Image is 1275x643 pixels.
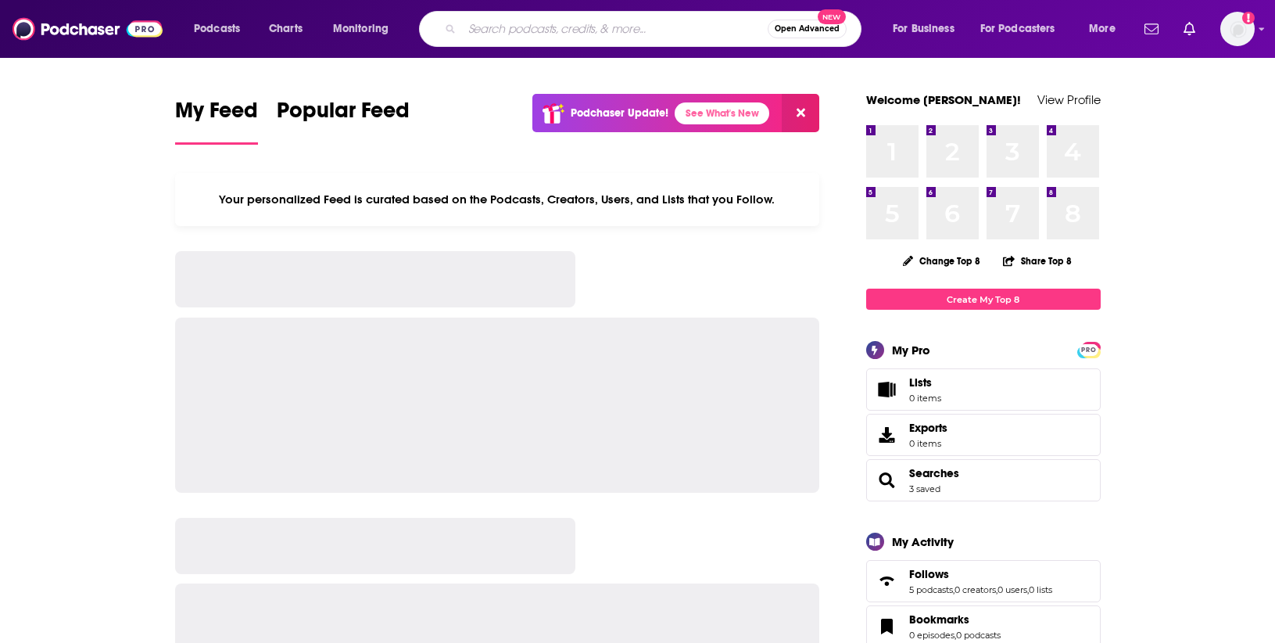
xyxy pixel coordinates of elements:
a: See What's New [675,102,769,124]
a: 0 episodes [909,630,954,641]
span: New [818,9,846,24]
span: Lists [909,375,932,390]
span: Open Advanced [775,25,840,33]
span: 0 items [909,393,941,404]
img: User Profile [1220,12,1255,46]
a: 0 users [997,584,1027,595]
a: Create My Top 8 [866,289,1101,310]
span: Follows [909,567,949,581]
span: Exports [909,421,947,435]
button: Share Top 8 [1002,246,1073,276]
div: Search podcasts, credits, & more... [434,11,876,47]
span: , [954,630,956,641]
button: Show profile menu [1220,12,1255,46]
span: For Business [893,18,954,40]
a: Welcome [PERSON_NAME]! [866,92,1021,107]
img: Podchaser - Follow, Share and Rate Podcasts [13,14,163,44]
button: Open AdvancedNew [768,20,847,38]
span: PRO [1080,344,1098,356]
button: open menu [1078,16,1135,41]
a: Charts [259,16,312,41]
span: My Feed [175,97,258,133]
span: For Podcasters [980,18,1055,40]
a: Bookmarks [909,612,1001,627]
span: Bookmarks [909,612,969,627]
button: open menu [183,16,260,41]
span: , [1027,584,1029,595]
span: , [953,584,954,595]
a: Show notifications dropdown [1177,16,1202,42]
a: Exports [866,414,1101,456]
span: Podcasts [194,18,240,40]
a: Bookmarks [872,616,903,638]
span: Charts [269,18,303,40]
span: Lists [909,375,941,390]
a: My Feed [175,97,258,145]
a: PRO [1080,343,1098,355]
div: My Activity [892,534,954,549]
a: 0 lists [1029,584,1052,595]
span: , [996,584,997,595]
input: Search podcasts, credits, & more... [462,16,768,41]
button: open menu [322,16,409,41]
span: Monitoring [333,18,389,40]
span: Exports [872,424,903,446]
button: open menu [970,16,1078,41]
span: More [1089,18,1116,40]
a: View Profile [1037,92,1101,107]
span: Follows [866,560,1101,602]
p: Podchaser Update! [571,106,668,120]
a: Lists [866,368,1101,411]
div: Your personalized Feed is curated based on the Podcasts, Creators, Users, and Lists that you Follow. [175,173,820,226]
a: Follows [872,570,903,592]
a: 0 creators [954,584,996,595]
a: 3 saved [909,483,940,494]
a: Searches [909,466,959,480]
span: Searches [866,459,1101,501]
a: 0 podcasts [956,630,1001,641]
a: Searches [872,469,903,491]
button: Change Top 8 [894,251,990,271]
span: Lists [872,379,903,401]
a: Show notifications dropdown [1138,16,1165,42]
a: Popular Feed [277,97,410,145]
a: Follows [909,567,1052,581]
button: open menu [882,16,974,41]
span: Popular Feed [277,97,410,133]
span: 0 items [909,438,947,449]
div: My Pro [892,343,930,357]
span: Logged in as sarahhallprinc [1220,12,1255,46]
a: 5 podcasts [909,584,953,595]
svg: Add a profile image [1242,12,1255,24]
